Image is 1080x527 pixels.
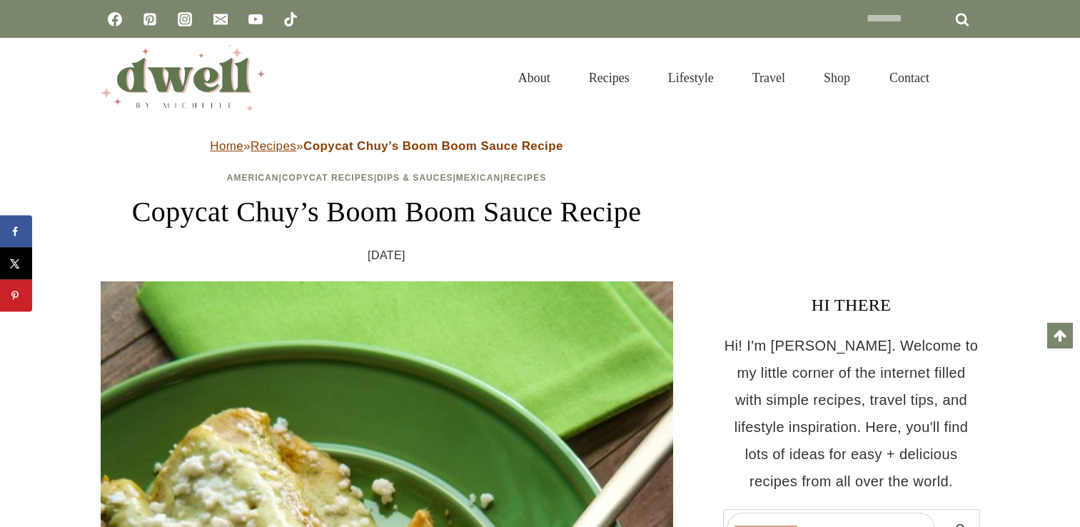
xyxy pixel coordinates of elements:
[649,53,733,103] a: Lifestyle
[499,53,948,103] nav: Primary Navigation
[804,53,869,103] a: Shop
[1047,323,1073,348] a: Scroll to top
[101,45,265,111] img: DWELL by michelle
[101,191,673,234] h1: Copycat Chuy’s Boom Boom Sauce Recipe
[241,5,270,34] a: YouTube
[206,5,235,34] a: Email
[276,5,305,34] a: TikTok
[251,139,296,153] a: Recipes
[136,5,164,34] a: Pinterest
[210,139,243,153] a: Home
[377,173,453,183] a: Dips & Sauces
[733,53,804,103] a: Travel
[456,173,500,183] a: Mexican
[570,53,649,103] a: Recipes
[210,139,563,153] span: » »
[227,173,279,183] a: American
[101,5,129,34] a: Facebook
[227,173,546,183] span: | | | |
[171,5,199,34] a: Instagram
[870,53,949,103] a: Contact
[956,66,980,90] button: View Search Form
[368,245,405,266] time: [DATE]
[503,173,546,183] a: Recipes
[499,53,570,103] a: About
[723,332,980,495] p: Hi! I'm [PERSON_NAME]. Welcome to my little corner of the internet filled with simple recipes, tr...
[303,139,563,153] strong: Copycat Chuy’s Boom Boom Sauce Recipe
[723,292,980,318] h3: HI THERE
[282,173,374,183] a: Copycat Recipes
